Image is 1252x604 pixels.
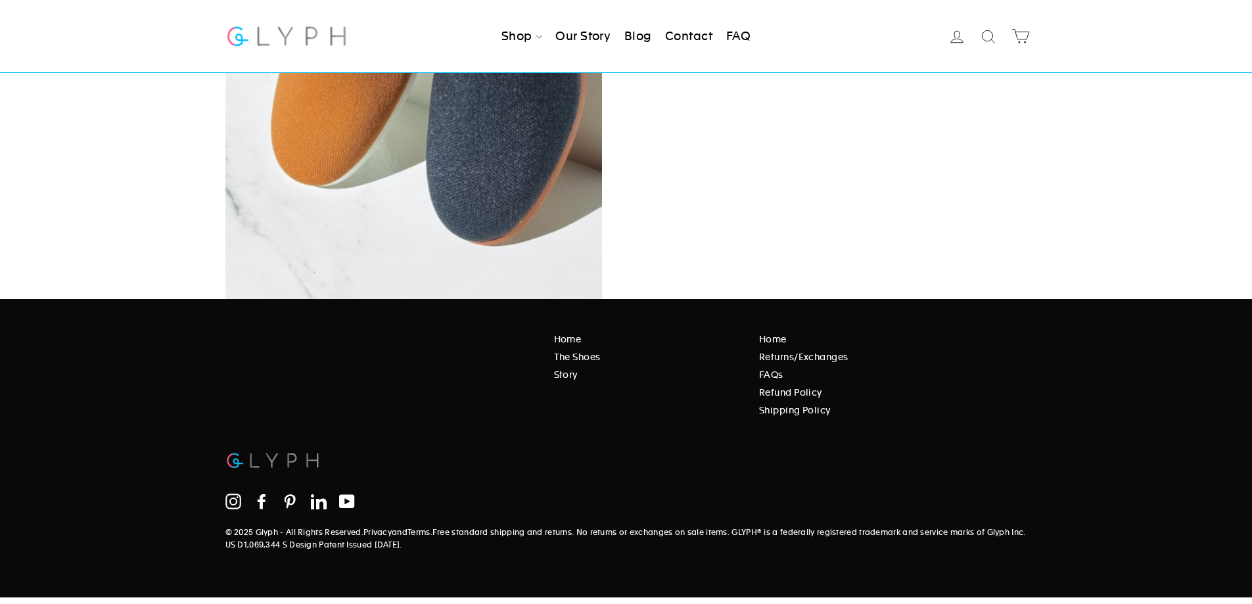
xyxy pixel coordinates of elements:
[225,528,1026,549] a: Free standard shipping and returns. No returns or exchanges on sale items. GLYPH® is a federally ...
[759,403,1019,417] a: Shipping Policy
[619,22,657,51] a: Blog
[759,350,1019,364] a: Returns/Exchanges
[759,385,1019,400] a: Refund Policy
[759,332,1019,346] a: Home
[1234,245,1252,359] iframe: Glyph - Referral program
[759,367,1019,382] a: FAQs
[225,447,321,474] img: Glyph
[225,18,348,53] img: Glyph
[554,367,740,382] a: Story
[554,332,740,346] a: Home
[550,22,616,51] a: Our Story
[407,528,430,537] a: Terms
[496,22,547,51] a: Shop
[363,528,392,537] a: Privacy
[721,22,756,51] a: FAQ
[660,22,718,51] a: Contact
[496,22,756,51] ul: Primary
[554,350,740,364] a: The Shoes
[225,526,1027,551] p: © 2025 Glyph - All Rights Reserved. and . .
